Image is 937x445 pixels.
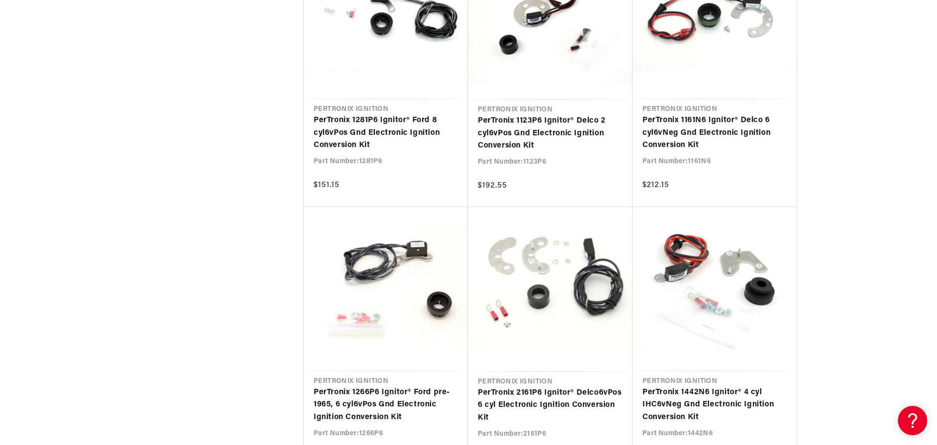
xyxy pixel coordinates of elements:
a: PerTronix 1161N6 Ignitor® Delco 6 cyl6vNeg Gnd Electronic Ignition Conversion Kit [642,114,787,152]
a: PerTronix 2161P6 Ignitor® Delco6vPos 6 cyl Electronic Ignition Conversion Kit [478,387,623,424]
a: PerTronix 1266P6 Ignitor® Ford pre-1965, 6 cyl6vPos Gnd Electronic Ignition Conversion Kit [314,386,458,424]
a: PerTronix 1442N6 Ignitor® 4 cyl IHC6vNeg Gnd Electronic Ignition Conversion Kit [642,386,787,424]
a: PerTronix 1123P6 Ignitor® Delco 2 cyl6vPos Gnd Electronic Ignition Conversion Kit [478,115,623,152]
a: PerTronix 1281P6 Ignitor® Ford 8 cyl6vPos Gnd Electronic Ignition Conversion Kit [314,114,458,152]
